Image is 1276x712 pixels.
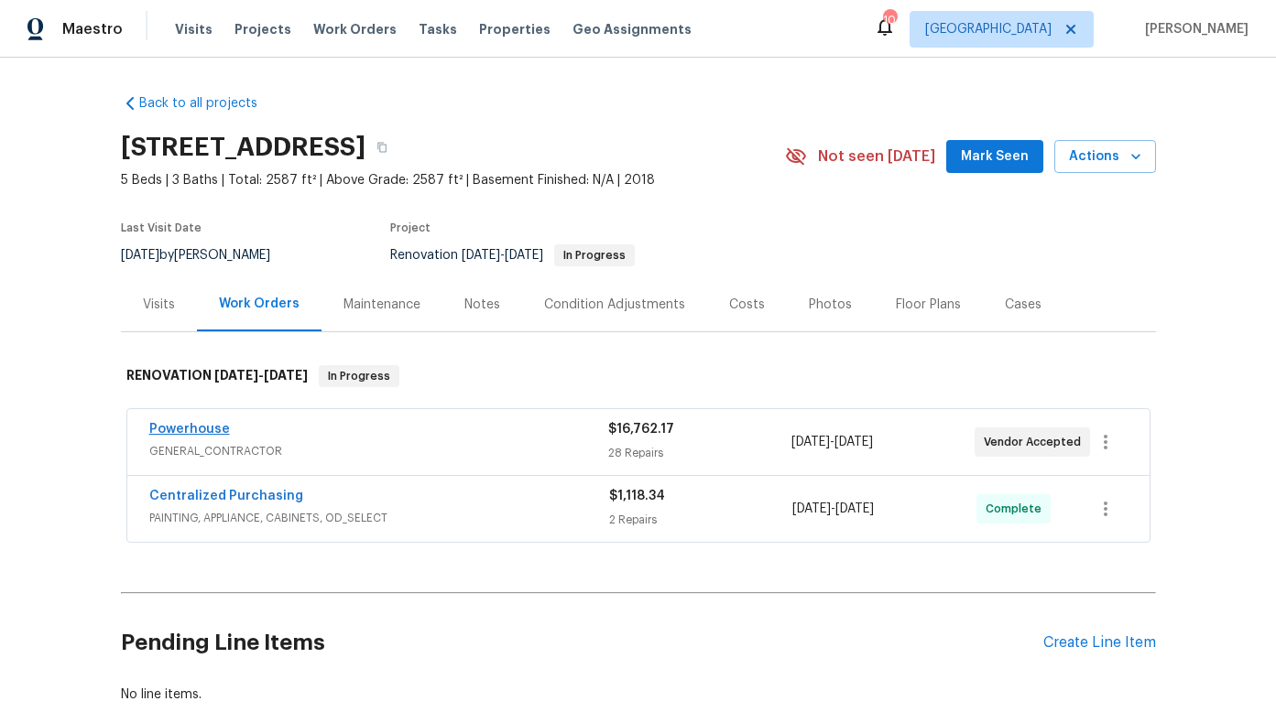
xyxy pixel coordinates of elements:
div: RENOVATION [DATE]-[DATE]In Progress [121,347,1156,405]
span: Maestro [62,20,123,38]
span: - [214,369,308,382]
span: Tasks [419,23,457,36]
span: PAINTING, APPLIANCE, CABINETS, OD_SELECT [149,509,609,527]
span: Not seen [DATE] [818,147,935,166]
h2: Pending Line Items [121,600,1043,685]
div: Work Orders [219,295,300,313]
span: [DATE] [214,369,258,382]
span: Complete [986,500,1049,518]
span: Project [390,222,431,233]
span: Actions [1069,146,1141,168]
div: Cases [1005,296,1042,314]
div: Costs [729,296,765,314]
span: 5 Beds | 3 Baths | Total: 2587 ft² | Above Grade: 2587 ft² | Basement Finished: N/A | 2018 [121,171,785,189]
span: Last Visit Date [121,222,202,233]
span: Visits [175,20,213,38]
a: Centralized Purchasing [149,490,303,502]
span: Properties [479,20,551,38]
span: GENERAL_CONTRACTOR [149,442,608,460]
div: Create Line Item [1043,634,1156,652]
div: Floor Plans [896,296,961,314]
span: [DATE] [834,436,873,448]
div: Condition Adjustments [544,296,685,314]
div: 28 Repairs [608,444,791,462]
div: 104 [883,11,896,29]
span: Mark Seen [961,146,1029,168]
span: Renovation [390,249,635,262]
button: Actions [1054,140,1156,174]
span: Projects [234,20,291,38]
span: [DATE] [505,249,543,262]
span: $1,118.34 [609,490,665,502]
span: [DATE] [264,369,308,382]
div: Visits [143,296,175,314]
button: Copy Address [365,131,398,164]
div: Notes [464,296,500,314]
div: Maintenance [344,296,420,314]
button: Mark Seen [946,140,1043,174]
span: - [462,249,543,262]
span: In Progress [321,367,398,385]
span: Work Orders [313,20,397,38]
span: Vendor Accepted [984,433,1088,451]
div: by [PERSON_NAME] [121,244,292,266]
a: Back to all projects [121,94,297,113]
span: $16,762.17 [608,423,674,436]
span: [DATE] [835,502,874,515]
span: In Progress [556,250,633,261]
h2: [STREET_ADDRESS] [121,138,365,156]
span: [GEOGRAPHIC_DATA] [925,20,1052,38]
span: [PERSON_NAME] [1138,20,1249,38]
div: 2 Repairs [609,511,793,529]
span: Geo Assignments [573,20,692,38]
span: [DATE] [121,249,159,262]
span: [DATE] [462,249,500,262]
span: - [792,500,874,518]
span: [DATE] [792,502,831,515]
div: Photos [809,296,852,314]
a: Powerhouse [149,423,230,436]
h6: RENOVATION [126,365,308,387]
div: No line items. [121,685,1156,704]
span: [DATE] [791,436,830,448]
span: - [791,433,873,451]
